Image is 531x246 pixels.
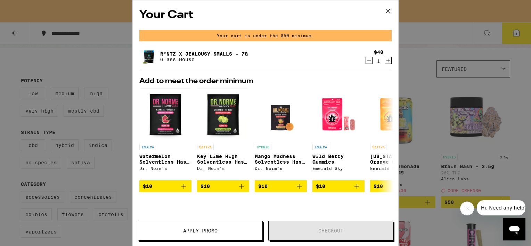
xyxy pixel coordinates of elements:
[370,88,422,180] a: Open page for California Orange Gummies from Emerald Sky
[201,183,210,189] span: $10
[370,144,387,150] p: SATIVA
[139,78,392,85] h2: Add to meet the order minimum
[183,228,218,233] span: Apply Promo
[370,88,422,140] img: Emerald Sky - California Orange Gummies
[312,166,365,171] div: Emerald Sky
[255,144,271,150] p: HYBRID
[143,183,152,189] span: $10
[160,57,248,62] p: Glass House
[197,144,214,150] p: SATIVA
[312,180,365,192] button: Add to bag
[197,154,249,165] p: Key Lime High Solventless Hash Gummy
[255,180,307,192] button: Add to bag
[366,57,373,64] button: Decrement
[477,200,525,215] iframe: Message from company
[255,166,307,171] div: Dr. Norm's
[139,30,392,41] div: Your cart is under the $50 minimum.
[312,144,329,150] p: INDICA
[312,154,365,165] p: Wild Berry Gummies
[318,228,343,233] span: Checkout
[255,88,307,140] img: Dr. Norm's - Mango Madness Solventless Hash Gummy
[139,47,159,66] img: R*ntz x Jealousy Smalls - 7g
[268,221,393,240] button: Checkout
[370,154,422,165] p: [US_STATE] Orange Gummies
[312,88,365,140] img: Emerald Sky - Wild Berry Gummies
[503,218,525,240] iframe: Button to launch messaging window
[4,5,50,10] span: Hi. Need any help?
[370,166,422,171] div: Emerald Sky
[374,58,383,64] div: 1
[139,88,191,180] a: Open page for Watermelon Solventless Hash Gummy from Dr. Norm's
[140,88,191,140] img: Dr. Norm's - Watermelon Solventless Hash Gummy
[255,88,307,180] a: Open page for Mango Madness Solventless Hash Gummy from Dr. Norm's
[385,57,392,64] button: Increment
[139,154,191,165] p: Watermelon Solventless Hash Gummy
[374,183,383,189] span: $10
[139,166,191,171] div: Dr. Norm's
[139,180,191,192] button: Add to bag
[374,49,383,55] div: $40
[139,7,392,23] h2: Your Cart
[312,88,365,180] a: Open page for Wild Berry Gummies from Emerald Sky
[316,183,325,189] span: $10
[258,183,268,189] span: $10
[255,154,307,165] p: Mango Madness Solventless Hash Gummy
[370,180,422,192] button: Add to bag
[197,180,249,192] button: Add to bag
[197,88,249,180] a: Open page for Key Lime High Solventless Hash Gummy from Dr. Norm's
[198,88,248,140] img: Dr. Norm's - Key Lime High Solventless Hash Gummy
[197,166,249,171] div: Dr. Norm's
[160,51,248,57] a: R*ntz x Jealousy Smalls - 7g
[138,221,263,240] button: Apply Promo
[460,202,474,215] iframe: Close message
